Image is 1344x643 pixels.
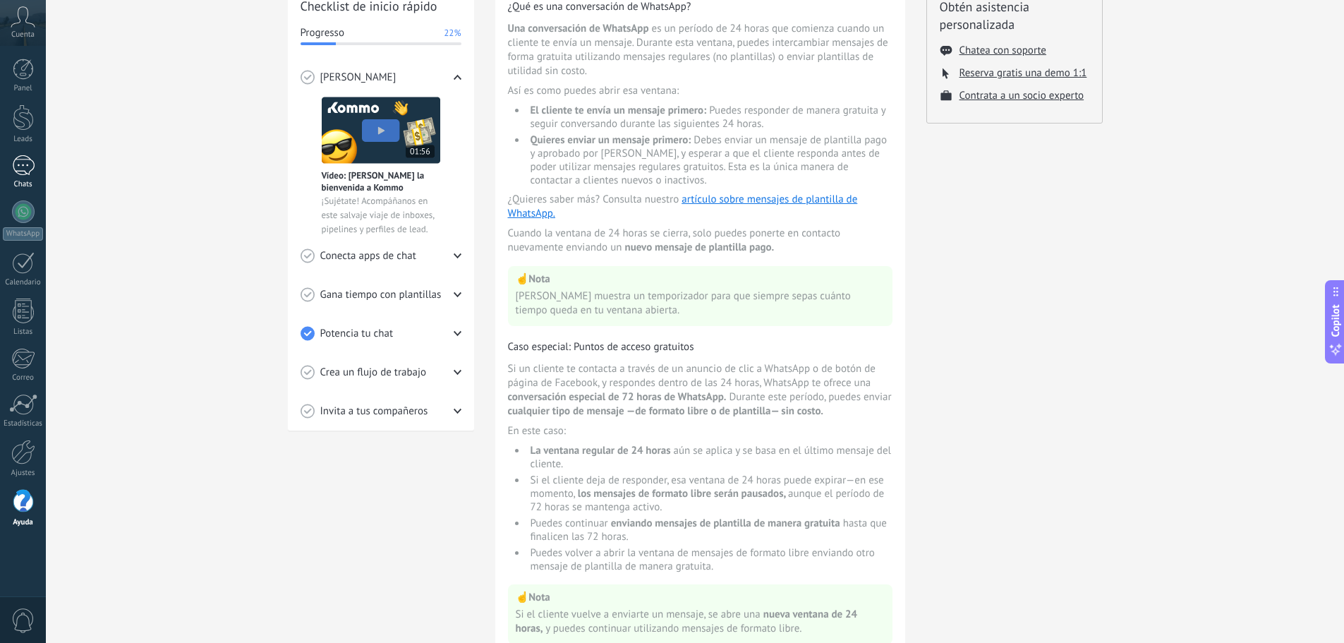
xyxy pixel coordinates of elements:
li: Puedes continuar hasta que finalicen las 72 horas. [526,517,892,543]
div: Ayuda [3,518,44,527]
span: Si un cliente te contacta a través de un anuncio de clic a WhatsApp o de botón de página de Faceb... [508,362,892,419]
div: Listas [3,327,44,337]
span: 22% [444,26,461,40]
span: Progresso [301,26,344,40]
span: En este caso: [508,424,892,438]
span: conversación especial de 72 horas de WhatsApp. [508,390,727,404]
span: enviando mensajes de plantilla de manera gratuita [611,517,840,530]
span: Invita a tus compañeros [320,404,428,419]
span: Copilot [1328,304,1343,337]
span: La ventana regular de 24 horas [531,444,671,457]
h3: Caso especial: Puntos de acceso gratuitos [508,340,892,354]
span: [PERSON_NAME] [320,71,396,85]
span: Vídeo: [PERSON_NAME] la bienvenida a Kommo [322,169,440,193]
li: Puedes volver a abrir la ventana de mensajes de formato libre enviando otro mensaje de plantilla ... [526,546,892,573]
div: Chats [3,180,44,189]
button: Chatea con soporte [959,44,1046,57]
li: Debes enviar un mensaje de plantilla pago y aprobado por [PERSON_NAME], y esperar a que el client... [526,133,892,187]
span: es un período de 24 horas que comienza cuando un cliente te envía un mensaje. Durante esta ventan... [508,22,892,78]
li: aún se aplica y se basa en el último mensaje del cliente. [526,444,892,471]
span: nueva ventana de 24 horas, [516,608,857,635]
span: Crea un flujo de trabajo [320,366,427,380]
span: [PERSON_NAME] muestra un temporizador para que siempre sepas cuánto tiempo queda en tu ventana ab... [516,289,885,318]
span: Potencia tu chat [320,327,394,341]
span: El cliente te envía un mensaje primero: [531,104,707,117]
span: Si el cliente vuelve a enviarte un mensaje, se abre una y puedes continuar utilizando mensajes de... [516,608,885,636]
span: los mensajes de formato libre serán pausados, [578,487,788,500]
div: Panel [3,84,44,93]
p: ☝️ Nota [516,272,885,286]
span: cualquier tipo de mensaje —de formato libre o de plantilla— sin costo. [508,404,824,418]
li: Puedes responder de manera gratuita y seguir conversando durante las siguientes 24 horas. [526,104,892,131]
span: ¡Sujétate! Acompáñanos en este salvaje viaje de inboxes, pipelines y perfiles de lead. [322,194,440,236]
button: Reserva gratis una demo 1:1 [959,66,1087,80]
a: artículo sobre mensajes de plantilla de WhatsApp. [508,193,858,220]
div: WhatsApp [3,227,43,241]
span: Una conversación de WhatsApp [508,22,649,35]
span: ¿Quieres saber más? Consulta nuestro [508,193,892,221]
button: Contrata a un socio experto [959,89,1084,102]
img: Meet video [322,97,440,164]
span: nuevo mensaje de plantilla pago. [624,241,774,254]
div: Leads [3,135,44,144]
span: Cuando la ventana de 24 horas se cierra, solo puedes ponerte en contacto nuevamente enviando un [508,227,892,255]
div: Ajustes [3,469,44,478]
span: Así es como puedes abrir esa ventana: [508,84,892,98]
li: Si el cliente deja de responder, esa ventana de 24 horas puede expirar—en ese momento, aunque el ... [526,474,892,514]
div: Correo [3,373,44,383]
div: Estadísticas [3,419,44,428]
span: Quieres enviar un mensaje primero: [531,133,691,147]
span: Conecta apps de chat [320,249,416,263]
div: Calendario [3,278,44,287]
span: Cuenta [11,30,35,40]
p: ☝️ Nota [516,591,885,604]
span: Gana tiempo con plantillas [320,288,442,302]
